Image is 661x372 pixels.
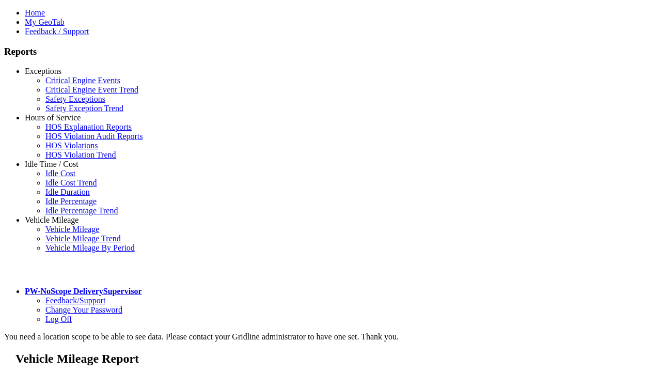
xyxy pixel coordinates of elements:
a: Home [25,8,45,17]
a: Hours of Service [25,113,81,122]
a: Change Your Password [45,305,122,314]
a: Critical Engine Events [45,76,120,85]
a: Feedback / Support [25,27,89,36]
a: Vehicle Mileage Trend [45,234,121,243]
a: Vehicle Mileage [25,215,78,224]
a: Vehicle Mileage By Period [45,243,135,252]
a: HOS Violations [45,141,98,150]
h3: Reports [4,46,657,57]
a: My GeoTab [25,18,65,26]
a: Safety Exception Trend [45,104,123,113]
div: You need a location scope to be able to see data. Please contact your Gridline administrator to h... [4,332,657,342]
a: Idle Percentage Trend [45,206,118,215]
a: HOS Violation Audit Reports [45,132,143,141]
a: Idle Time / Cost [25,160,78,168]
a: HOS Explanation Reports [45,122,132,131]
h2: Vehicle Mileage Report [15,352,657,366]
a: Log Off [45,315,72,323]
a: Critical Engine Event Trend [45,85,138,94]
a: Idle Cost [45,169,75,178]
a: HOS Violation Trend [45,150,116,159]
a: Idle Percentage [45,197,97,206]
a: Safety Exceptions [45,95,105,103]
a: PW-NoScope DeliverySupervisor [25,287,141,296]
a: Vehicle Mileage [45,225,99,234]
a: Exceptions [25,67,61,75]
a: Idle Cost Trend [45,178,97,187]
a: Idle Duration [45,188,90,196]
a: Feedback/Support [45,296,105,305]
